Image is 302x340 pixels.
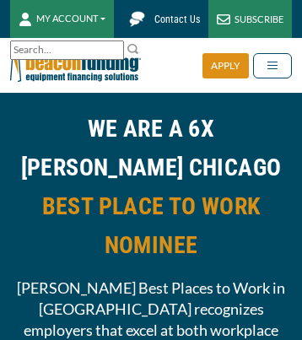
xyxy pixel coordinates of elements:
a: Contact Us [114,4,208,34]
span: Contact Us [154,13,200,25]
a: Clear search text [106,44,120,57]
img: Beacon Funding Corporation logo [10,38,141,93]
a: APPLY [202,53,253,78]
button: Toggle navigation [253,53,292,78]
h2: WE ARE A 6X [PERSON_NAME] CHICAGO [10,110,292,265]
span: BEST PLACE TO WORK NOMINEE [10,187,292,265]
input: Search [10,40,124,60]
div: APPLY [202,53,249,78]
img: Search [127,42,140,56]
img: Beacon Funding chat [122,4,152,34]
